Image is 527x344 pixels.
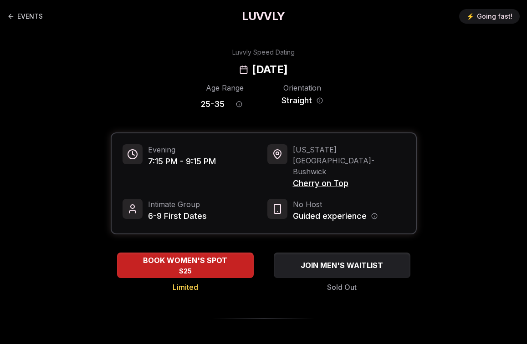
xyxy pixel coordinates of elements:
span: 25 - 35 [201,98,225,111]
span: Cherry on Top [293,177,405,190]
span: Guided experience [293,210,367,223]
span: Straight [281,94,312,107]
span: 7:15 PM - 9:15 PM [148,155,216,168]
span: Limited [173,282,198,293]
div: Luvvly Speed Dating [232,48,295,57]
span: BOOK WOMEN'S SPOT [141,255,229,266]
span: $25 [179,267,192,276]
span: No Host [293,199,378,210]
span: Going fast! [477,12,512,21]
a: LUVVLY [242,9,285,24]
button: JOIN MEN'S WAITLIST - Sold Out [274,253,410,278]
span: Evening [148,144,216,155]
button: Age range information [229,94,249,114]
a: Back to events [7,7,43,25]
span: Sold Out [327,282,357,293]
span: JOIN MEN'S WAITLIST [299,260,385,271]
button: Host information [371,213,378,219]
div: Age Range [201,82,249,93]
button: BOOK WOMEN'S SPOT - Limited [117,253,254,278]
span: 6-9 First Dates [148,210,207,223]
span: Intimate Group [148,199,207,210]
span: [US_STATE][GEOGRAPHIC_DATA] - Bushwick [293,144,405,177]
span: ⚡️ [466,12,474,21]
div: Orientation [278,82,327,93]
h2: [DATE] [252,62,287,77]
button: Orientation information [317,97,323,104]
